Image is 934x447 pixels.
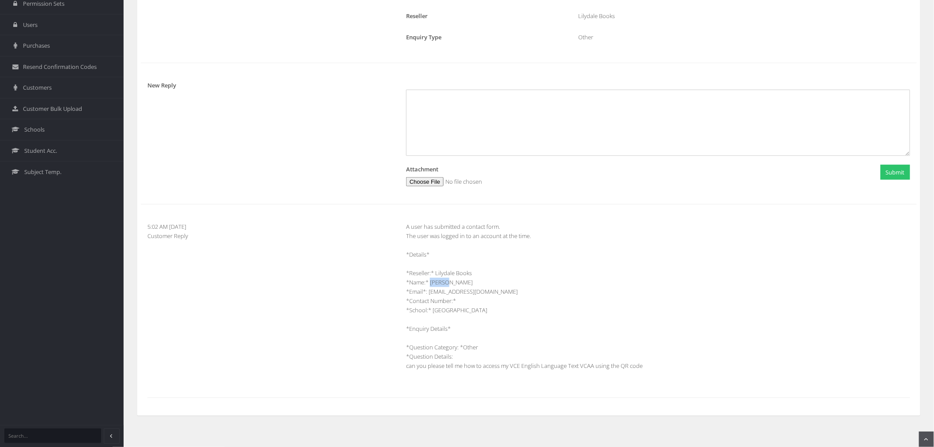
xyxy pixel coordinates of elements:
label: Attachment [406,165,438,174]
span: Users [23,21,38,29]
label: New Reply [147,81,176,90]
label: Enquiry Type [406,33,441,42]
span: Student Acc. [24,147,57,155]
span: Customer Bulk Upload [23,105,82,113]
span: Schools [24,125,45,134]
div: 5:02 AM [DATE] Customer Reply [141,222,399,241]
input: Search... [4,428,101,443]
div: A user has submitted a contact form. The user was logged in to an account at the time. *Details* ... [399,222,917,380]
span: Resend Confirmation Codes [23,63,97,71]
div: Lilydale Books [572,11,917,21]
span: Customers [23,83,52,92]
span: Subject Temp. [24,168,61,176]
label: Reseller [406,11,428,21]
span: Purchases [23,42,50,50]
button: Submit [881,165,910,180]
div: Other [572,33,917,42]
